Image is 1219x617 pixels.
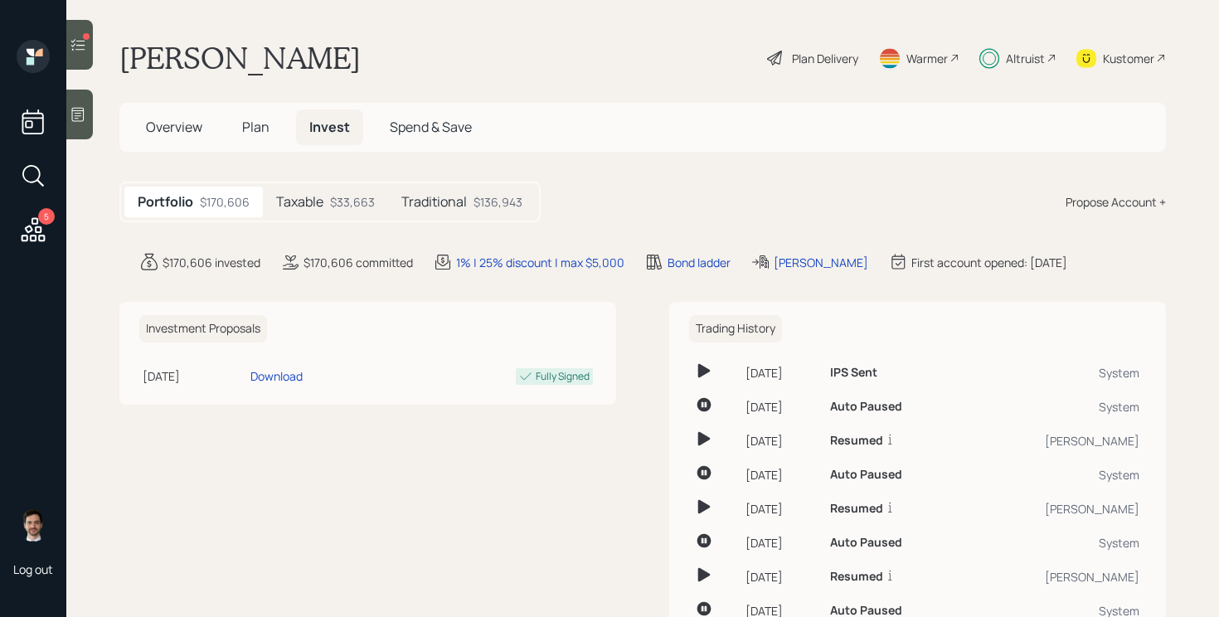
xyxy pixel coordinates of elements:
[309,118,350,136] span: Invest
[1006,50,1045,67] div: Altruist
[745,466,817,483] div: [DATE]
[973,534,1139,551] div: System
[139,315,267,343] h6: Investment Proposals
[474,193,522,211] div: $136,943
[830,366,877,380] h6: IPS Sent
[973,568,1139,585] div: [PERSON_NAME]
[973,500,1139,517] div: [PERSON_NAME]
[304,254,413,271] div: $170,606 committed
[792,50,858,67] div: Plan Delivery
[163,254,260,271] div: $170,606 invested
[973,398,1139,415] div: System
[200,193,250,211] div: $170,606
[13,561,53,577] div: Log out
[745,398,817,415] div: [DATE]
[146,118,202,136] span: Overview
[906,50,948,67] div: Warmer
[830,400,902,414] h6: Auto Paused
[1066,193,1166,211] div: Propose Account +
[390,118,472,136] span: Spend & Save
[830,502,883,516] h6: Resumed
[973,364,1139,381] div: System
[689,315,782,343] h6: Trading History
[745,364,817,381] div: [DATE]
[830,468,902,482] h6: Auto Paused
[38,208,55,225] div: 5
[830,570,883,584] h6: Resumed
[330,193,375,211] div: $33,663
[973,466,1139,483] div: System
[456,254,624,271] div: 1% | 25% discount | max $5,000
[242,118,270,136] span: Plan
[830,434,883,448] h6: Resumed
[1103,50,1154,67] div: Kustomer
[745,432,817,449] div: [DATE]
[911,254,1067,271] div: First account opened: [DATE]
[830,536,902,550] h6: Auto Paused
[536,369,590,384] div: Fully Signed
[745,500,817,517] div: [DATE]
[668,254,731,271] div: Bond ladder
[745,568,817,585] div: [DATE]
[973,432,1139,449] div: [PERSON_NAME]
[401,194,467,210] h5: Traditional
[745,534,817,551] div: [DATE]
[119,40,361,76] h1: [PERSON_NAME]
[17,508,50,542] img: jonah-coleman-headshot.png
[774,254,868,271] div: [PERSON_NAME]
[138,194,193,210] h5: Portfolio
[143,367,244,385] div: [DATE]
[276,194,323,210] h5: Taxable
[250,367,303,385] div: Download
